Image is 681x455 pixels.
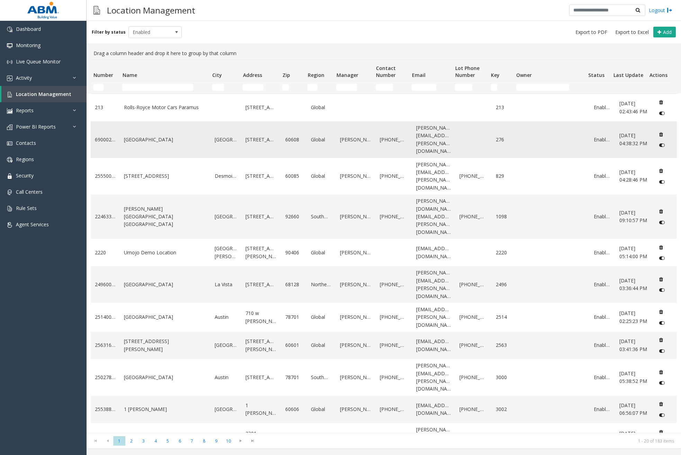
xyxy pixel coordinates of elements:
[646,60,672,81] th: Actions
[380,313,408,321] a: [PHONE_NUMBER]
[496,213,513,220] a: 1098
[380,374,408,381] a: [PHONE_NUMBER]
[1,86,87,102] a: Location Management
[488,81,513,94] td: Key Filter
[285,213,302,220] a: 92660
[124,405,206,413] a: 1 [PERSON_NAME]
[95,249,116,256] a: 2220
[215,136,237,143] a: [GEOGRAPHIC_DATA]
[285,136,302,143] a: 60608
[459,405,487,413] a: [PHONE_NUMBER]
[412,72,425,78] span: Email
[380,341,408,349] a: [PHONE_NUMBER]
[376,84,393,91] input: Contact Number Filter
[7,190,12,195] img: 'icon'
[646,81,672,94] td: Actions Filter
[340,136,371,143] a: [PERSON_NAME]
[16,205,37,211] span: Rule Sets
[619,245,647,260] a: [DATE] 05:14:00 PM
[496,136,513,143] a: 276
[245,309,277,325] a: 710 w [PERSON_NAME]
[496,104,513,111] a: 213
[16,172,34,179] span: Security
[308,72,324,78] span: Region
[380,213,408,220] a: [PHONE_NUMBER]
[95,374,116,381] a: 25027891
[594,405,611,413] a: Enabled
[340,213,371,220] a: [PERSON_NAME]
[459,374,487,381] a: [PHONE_NUMBER]
[93,72,113,78] span: Number
[610,81,646,94] td: Last Update Filter
[245,104,277,111] a: [STREET_ADDRESS]
[656,176,669,187] button: Disable
[619,338,647,353] a: [DATE] 03:41:36 PM
[656,334,667,345] button: Delete
[95,104,116,111] a: 213
[340,341,371,349] a: [PERSON_NAME]
[123,72,137,78] span: Name
[245,136,277,143] a: [STREET_ADDRESS]
[7,222,12,228] img: 'icon'
[340,249,371,256] a: [PERSON_NAME]
[653,27,676,38] button: Add
[380,136,408,143] a: [PHONE_NUMBER]
[416,197,451,236] a: [PERSON_NAME][DOMAIN_NAME][EMAIL_ADDRESS][PERSON_NAME][DOMAIN_NAME]
[656,306,667,317] button: Delete
[594,341,611,349] a: Enabled
[311,341,332,349] a: Global
[594,374,611,381] a: Enabled
[124,172,206,180] a: [STREET_ADDRESS]
[95,136,116,143] a: 69000276
[656,377,669,388] button: Disable
[285,374,302,381] a: 78701
[245,430,277,445] a: 2301 [PERSON_NAME]
[245,281,277,288] a: [STREET_ADDRESS]
[656,217,669,228] button: Disable
[7,76,12,81] img: 'icon'
[491,72,500,78] span: Key
[311,313,332,321] a: Global
[516,72,532,78] span: Owner
[459,172,487,180] a: [PHONE_NUMBER]
[619,100,647,114] span: [DATE] 02:43:46 PM
[125,436,137,446] span: Page 2
[619,370,647,385] a: [DATE] 05:38:52 PM
[162,436,174,446] span: Page 5
[240,81,279,94] td: Address Filter
[215,245,237,260] a: [GEOGRAPHIC_DATA][PERSON_NAME]
[594,172,611,180] a: Enabled
[380,172,408,180] a: [PHONE_NUMBER]
[594,213,611,220] a: Enabled
[150,436,162,446] span: Page 4
[333,81,373,94] td: Manager Filter
[656,427,667,438] button: Delete
[222,436,234,446] span: Page 10
[619,132,647,146] span: [DATE] 04:38:32 PM
[7,173,12,179] img: 'icon'
[516,84,569,91] input: Owner Filter
[16,42,41,49] span: Monitoring
[594,104,611,111] a: Enabled
[91,47,677,60] div: Drag a column header and drop it here to group by that column
[612,27,652,37] button: Export to Excel
[198,436,210,446] span: Page 8
[215,281,237,288] a: La Vista
[212,72,222,78] span: City
[337,72,358,78] span: Manager
[93,84,104,91] input: Number Filter
[619,430,647,444] span: [DATE] 03:32:44 PM
[656,253,669,264] button: Disable
[594,313,611,321] a: Enabled
[380,281,408,288] a: [PHONE_NUMBER]
[92,29,126,35] label: Filter by status
[186,436,198,446] span: Page 7
[285,281,302,288] a: 68128
[285,313,302,321] a: 78701
[455,84,472,91] input: Lot Phone Number Filter
[594,281,611,288] a: Enabled
[513,81,585,94] td: Owner Filter
[619,245,647,259] span: [DATE] 05:14:00 PM
[7,108,12,114] img: 'icon'
[619,370,647,384] span: [DATE] 05:38:52 PM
